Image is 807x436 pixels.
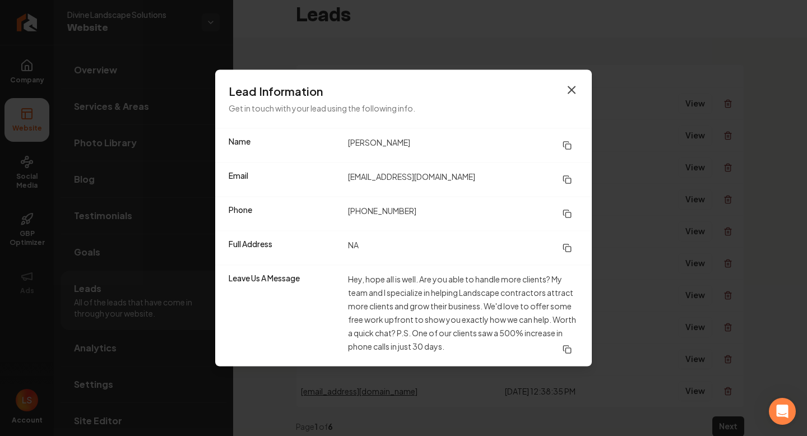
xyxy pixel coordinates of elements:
dd: NA [348,238,578,258]
dd: [PERSON_NAME] [348,136,578,156]
dt: Email [229,170,339,190]
p: Get in touch with your lead using the following info. [229,101,578,115]
dd: Hey, hope all is well. Are you able to handle more clients? My team and I specialize in helping L... [348,272,578,360]
dd: [PHONE_NUMBER] [348,204,578,224]
dt: Full Address [229,238,339,258]
dt: Phone [229,204,339,224]
dt: Leave Us A Message [229,272,339,360]
h3: Lead Information [229,84,578,99]
dt: Name [229,136,339,156]
dd: [EMAIL_ADDRESS][DOMAIN_NAME] [348,170,578,190]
